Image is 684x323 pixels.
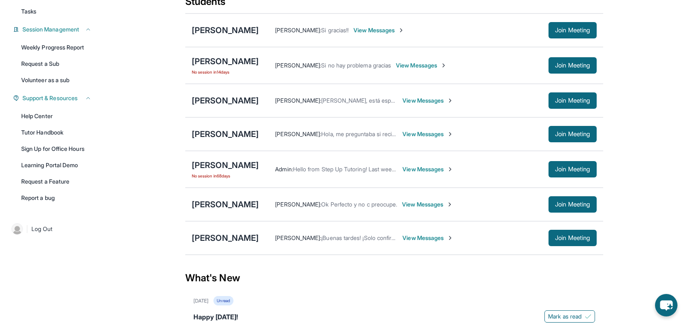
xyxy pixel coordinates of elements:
button: Support & Resources [19,94,91,102]
a: Weekly Progress Report [16,40,96,55]
img: Chevron-Right [440,62,447,69]
div: [DATE] [193,298,209,304]
span: View Messages [402,130,453,138]
span: [PERSON_NAME] : [275,130,321,137]
img: Chevron-Right [398,27,404,34]
span: Mark as read [548,312,582,321]
span: [PERSON_NAME] : [275,234,321,241]
span: No session in 14 days [192,69,259,75]
img: Chevron-Right [447,166,453,173]
button: Mark as read [544,310,595,323]
span: Join Meeting [555,236,590,240]
span: [PERSON_NAME] : [275,97,321,104]
button: chat-button [655,294,677,316]
div: [PERSON_NAME] [192,95,259,106]
button: Join Meeting [549,57,597,74]
div: [PERSON_NAME] [192,199,259,210]
button: Join Meeting [549,22,597,38]
span: No session in 68 days [192,173,259,179]
span: Join Meeting [555,28,590,33]
span: Session Management [22,25,79,34]
a: |Log Out [8,220,96,238]
span: Log Out [31,225,53,233]
span: View Messages [402,234,453,242]
span: [PERSON_NAME] : [275,201,321,208]
button: Join Meeting [549,196,597,213]
a: Request a Sub [16,56,96,71]
span: Ok Perfecto y no c preocupe. [321,201,397,208]
span: Admin : [275,166,293,173]
span: [PERSON_NAME] : [275,27,321,34]
a: Volunteer as a sub [16,73,96,87]
img: Chevron-Right [447,97,453,104]
span: [PERSON_NAME], está esperando en línea para la tutoría. Gracias [321,97,489,104]
div: [PERSON_NAME] [192,25,259,36]
a: Learning Portal Demo [16,158,96,173]
span: Si gracias!! [321,27,349,34]
button: Session Management [19,25,91,34]
a: Sign Up for Office Hours [16,141,96,156]
span: View Messages [402,165,453,173]
a: Request a Feature [16,174,96,189]
img: Chevron-Right [447,131,453,137]
span: View Messages [402,96,453,105]
button: Join Meeting [549,230,597,246]
span: View Messages [402,200,453,209]
img: Chevron-Right [447,235,453,241]
div: [PERSON_NAME] [192,232,259,244]
img: user-img [11,223,23,235]
a: Help Center [16,109,96,123]
span: Tasks [21,7,36,16]
span: Join Meeting [555,63,590,68]
span: Join Meeting [555,98,590,103]
span: Join Meeting [555,132,590,137]
a: Tutor Handbook [16,125,96,140]
span: View Messages [396,61,447,70]
div: [PERSON_NAME] [192,159,259,171]
a: Tasks [16,4,96,19]
span: [PERSON_NAME] : [275,62,321,69]
span: Join Meeting [555,167,590,172]
span: ¡Buenas tardes! ¡Solo confirmo que [PERSON_NAME] tiene una sesión de tutoría [DATE] a las 7! :) [321,234,571,241]
button: Join Meeting [549,161,597,177]
img: Mark as read [585,313,591,320]
a: Report a bug [16,191,96,205]
span: | [26,224,28,234]
span: Join Meeting [555,202,590,207]
span: View Messages [353,26,404,34]
div: [PERSON_NAME] [192,56,259,67]
img: Chevron-Right [446,201,453,208]
div: Unread [213,296,233,305]
span: Support & Resources [22,94,78,102]
div: [PERSON_NAME] [192,128,259,140]
span: Si no hay problema gracias [321,62,391,69]
div: What's New [185,260,603,296]
button: Join Meeting [549,92,597,109]
button: Join Meeting [549,126,597,142]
